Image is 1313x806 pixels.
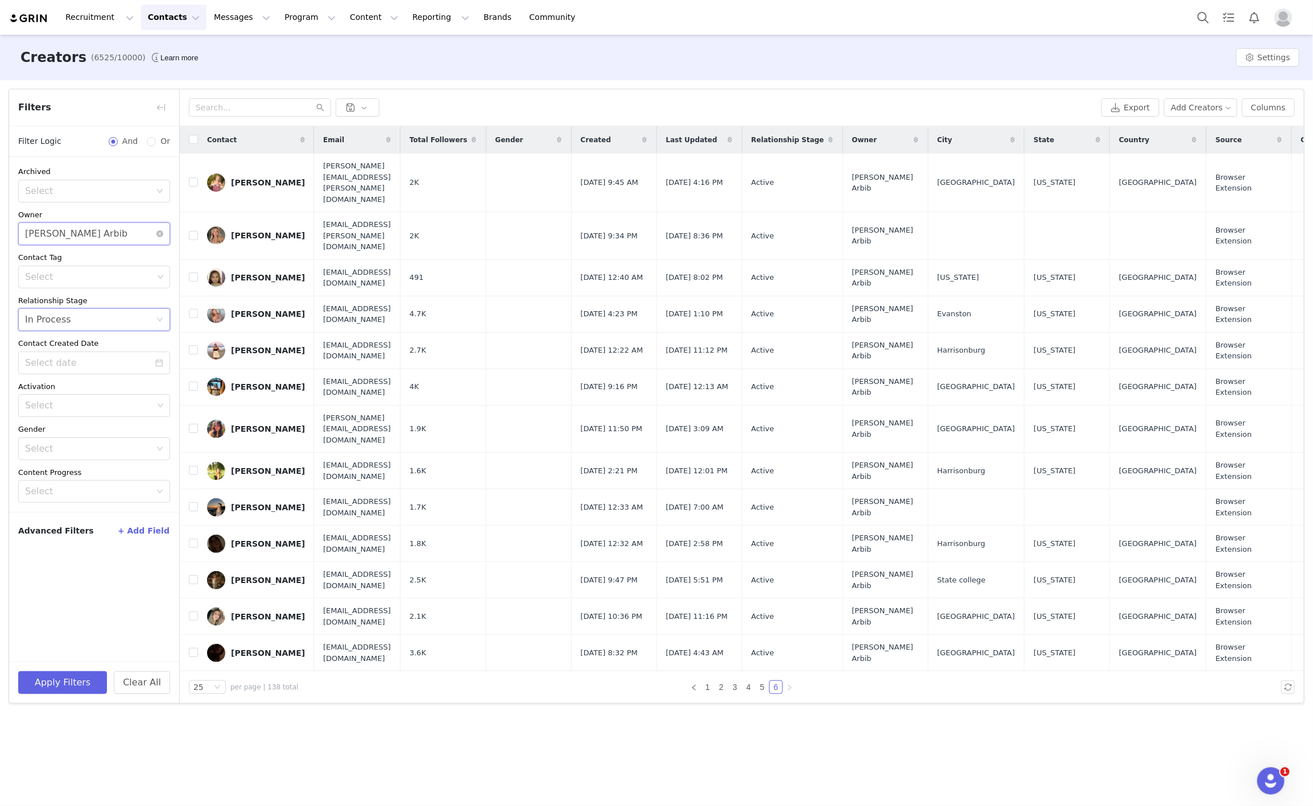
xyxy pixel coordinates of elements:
img: f795b39f-a163-46e3-be58-dd05a66c2c20--s.jpg [207,535,225,553]
a: 3 [729,681,741,693]
span: 1.8K [410,538,426,549]
span: Active [752,502,774,513]
li: 3 [728,680,742,694]
span: Owner [852,135,877,145]
span: Browser Extension [1216,496,1282,518]
div: Activation [18,381,170,392]
img: placeholder-profile.jpg [1274,9,1293,27]
div: [PERSON_NAME] [231,539,305,548]
span: Gender [496,135,523,145]
span: 1.6K [410,465,426,477]
span: Browser Extension [1216,376,1282,398]
span: 491 [410,272,424,283]
a: [PERSON_NAME] [207,571,305,589]
span: [DATE] 9:47 PM [581,574,638,586]
span: 2K [410,230,419,242]
span: [DATE] 8:32 PM [581,647,638,659]
button: Contacts [141,5,207,30]
i: icon: down [157,274,164,282]
span: State college [938,574,986,586]
span: [US_STATE] [1034,465,1076,477]
span: [US_STATE] [1034,272,1076,283]
span: [PERSON_NAME] Arbib [852,569,919,591]
span: [DATE] 2:58 PM [666,538,723,549]
span: [PERSON_NAME] Arbib [852,225,919,247]
a: [PERSON_NAME] [207,268,305,287]
span: [PERSON_NAME][EMAIL_ADDRESS][PERSON_NAME][DOMAIN_NAME] [323,160,391,205]
span: Browser Extension [1216,532,1282,555]
span: Browser Extension [1216,267,1282,289]
li: 4 [742,680,755,694]
span: [DATE] 11:16 PM [666,611,728,622]
a: 1 [701,681,714,693]
span: Browser Extension [1216,340,1282,362]
img: f7ed9f52-c535-44a1-81ab-9ca41a8459d3--s.jpg [207,571,225,589]
span: [EMAIL_ADDRESS][DOMAIN_NAME] [323,460,391,482]
span: [GEOGRAPHIC_DATA] [1119,647,1197,659]
span: [DATE] 12:22 AM [581,345,643,356]
img: grin logo [9,13,49,24]
div: Gender [18,424,170,435]
button: + Add Field [117,522,170,540]
span: 2K [410,177,419,188]
div: [PERSON_NAME] [231,346,305,355]
span: [PERSON_NAME] Arbib [852,605,919,627]
span: 2.1K [410,611,426,622]
span: Active [752,381,774,392]
span: [US_STATE] [1034,381,1076,392]
span: [PERSON_NAME] Arbib [852,642,919,664]
span: [GEOGRAPHIC_DATA] [938,381,1015,392]
div: In Process [25,309,71,330]
a: Brands [477,5,522,30]
div: 25 [193,681,204,693]
i: icon: down [156,445,163,453]
span: [PERSON_NAME] Arbib [852,418,919,440]
i: icon: search [316,104,324,111]
img: e981f61e-e5e3-4ef4-a2d7-b7ae47097b0d.jpg [207,226,225,245]
span: 1.7K [410,502,426,513]
div: Content Progress [18,467,170,478]
span: Active [752,647,774,659]
span: Active [752,423,774,435]
span: [DATE] 9:16 PM [581,381,638,392]
span: Or [156,135,170,147]
i: icon: down [214,684,221,692]
span: Email [323,135,344,145]
i: icon: left [691,684,697,691]
span: Active [752,574,774,586]
span: [US_STATE] [1034,308,1076,320]
div: [PERSON_NAME] [231,648,305,658]
span: [EMAIL_ADDRESS][DOMAIN_NAME] [323,267,391,289]
span: [GEOGRAPHIC_DATA] [1119,574,1197,586]
i: icon: down [156,188,163,196]
span: [GEOGRAPHIC_DATA] [1119,465,1197,477]
li: 5 [755,680,769,694]
span: Filters [18,101,51,114]
span: [DATE] 3:09 AM [666,423,724,435]
img: f33417b6-9168-4f32-8e83-e8ff1f693880.jpg [207,378,225,396]
a: [PERSON_NAME] [207,607,305,626]
div: [PERSON_NAME] [231,576,305,585]
span: [DATE] 8:36 PM [666,230,723,242]
img: fa1ffe28-ab46-4390-a5d0-75b781423a0e.jpg [207,607,225,626]
a: Tasks [1216,5,1241,30]
span: [US_STATE] [1034,538,1076,549]
span: [PERSON_NAME][EMAIL_ADDRESS][DOMAIN_NAME] [323,412,391,446]
div: [PERSON_NAME] [231,178,305,187]
button: Search [1191,5,1216,30]
button: Export [1101,98,1159,117]
a: Community [523,5,588,30]
span: [GEOGRAPHIC_DATA] [1119,308,1197,320]
span: [DATE] 4:16 PM [666,177,723,188]
span: [PERSON_NAME] Arbib [852,172,919,194]
span: 1.9K [410,423,426,435]
span: Filter Logic [18,135,61,147]
a: [PERSON_NAME] [207,420,305,438]
div: Contact Tag [18,252,170,263]
span: [US_STATE] [1034,177,1076,188]
a: 2 [715,681,728,693]
a: [PERSON_NAME] [207,378,305,396]
a: [PERSON_NAME] [207,644,305,662]
span: Relationship Stage [752,135,824,145]
span: [PERSON_NAME] Arbib [852,496,919,518]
